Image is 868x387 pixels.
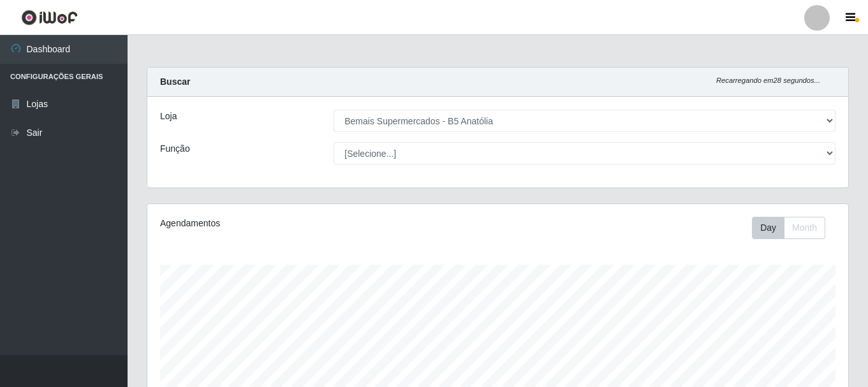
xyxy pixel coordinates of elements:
[160,142,190,156] label: Função
[752,217,825,239] div: First group
[752,217,784,239] button: Day
[21,10,78,26] img: CoreUI Logo
[752,217,835,239] div: Toolbar with button groups
[160,77,190,87] strong: Buscar
[160,110,177,123] label: Loja
[716,77,820,84] i: Recarregando em 28 segundos...
[160,217,430,230] div: Agendamentos
[784,217,825,239] button: Month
